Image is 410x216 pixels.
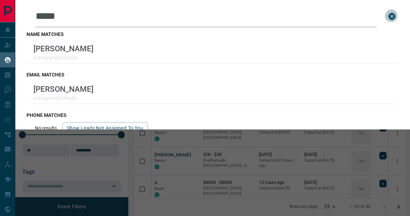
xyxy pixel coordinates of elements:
[33,84,93,94] p: [PERSON_NAME]
[385,9,399,23] button: close search bar
[33,55,93,60] p: pranaysingh06xx@x
[62,122,148,134] button: show leads not assigned to you
[33,44,93,53] p: [PERSON_NAME]
[26,112,399,118] h3: phone matches
[35,125,58,131] p: No results.
[33,95,93,101] p: pranaysingh06xx@x
[26,31,399,37] h3: name matches
[26,72,399,77] h3: email matches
